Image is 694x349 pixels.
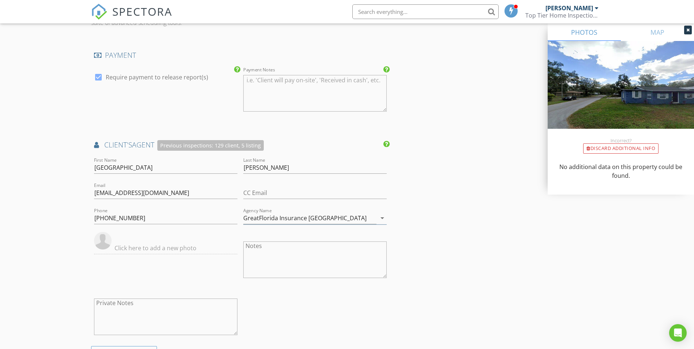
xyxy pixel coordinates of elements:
[583,143,659,154] div: Discard Additional info
[94,242,237,254] input: Click here to add a new photo
[378,214,387,222] i: arrow_drop_down
[112,4,172,19] span: SPECTORA
[621,23,694,41] a: MAP
[157,140,264,151] div: Previous inspections: 129 client, 5 listing
[91,4,107,20] img: The Best Home Inspection Software - Spectora
[94,140,387,151] h4: AGENT
[91,10,172,25] a: SPECTORA
[545,4,593,12] div: [PERSON_NAME]
[548,138,694,143] div: Incorrect?
[94,50,387,60] h4: PAYMENT
[556,162,685,180] p: No additional data on this property could be found.
[243,241,387,278] textarea: Notes
[548,23,621,41] a: PHOTOS
[106,74,208,81] label: Require payment to release report(s)
[525,12,599,19] div: Top Tier Home Inspections
[669,324,687,342] div: Open Intercom Messenger
[104,140,132,150] span: client's
[352,4,499,19] input: Search everything...
[548,41,694,146] img: streetview
[94,232,112,249] img: default-user-f0147aede5fd5fa78ca7ade42f37bd4542148d508eef1c3d3ea960f66861d68b.jpg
